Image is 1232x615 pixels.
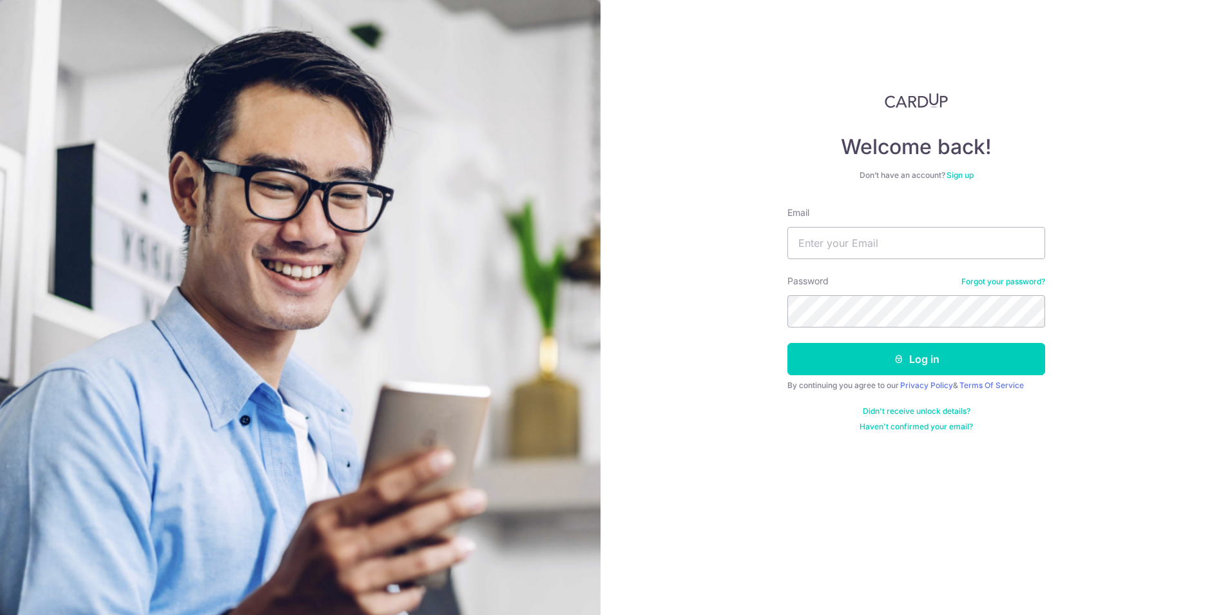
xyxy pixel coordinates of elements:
a: Sign up [947,170,974,180]
div: By continuing you agree to our & [787,380,1045,391]
h4: Welcome back! [787,134,1045,160]
a: Terms Of Service [959,380,1024,390]
label: Password [787,275,829,288]
label: Email [787,206,809,219]
input: Enter your Email [787,227,1045,259]
button: Log in [787,343,1045,375]
img: CardUp Logo [885,93,948,108]
a: Didn't receive unlock details? [863,406,970,416]
a: Privacy Policy [900,380,953,390]
a: Haven't confirmed your email? [860,422,973,432]
div: Don’t have an account? [787,170,1045,181]
a: Forgot your password? [961,277,1045,287]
